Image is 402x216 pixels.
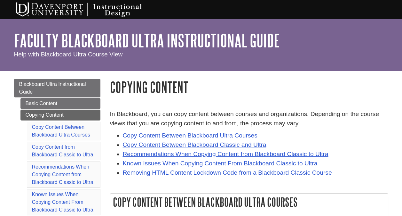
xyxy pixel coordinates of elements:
span: Help with Blackboard Ultra Course View [14,51,123,58]
a: Removing HTML Content Lockdown Code from a Blackboard Classic Course [123,169,332,176]
a: Copy Content Between Blackboard Classic and Ultra [123,141,266,148]
a: Copy Content Between Blackboard Ultra Courses [123,132,257,139]
a: Recommendations When Copying Content from Blackboard Classic to Ultra [32,164,93,185]
a: Basic Content [20,98,100,109]
a: Copy Content Between Blackboard Ultra Courses [32,124,90,137]
h1: Copying Content [110,79,388,95]
a: Blackboard Ultra Instructional Guide [14,79,100,97]
a: Known Issues When Copying Content From Blackboard Classic to Ultra [123,160,318,167]
a: Faculty Blackboard Ultra Instructional Guide [14,30,280,50]
a: Known Issues When Copying Content From Blackboard Classic to Ultra [32,192,93,212]
a: Copy Content from Blackboard Classic to Ultra [32,144,93,157]
p: In Blackboard, you can copy content between courses and organizations. Depending on the course vi... [110,110,388,128]
img: Davenport University Instructional Design [11,2,164,18]
a: Copying Content [20,110,100,120]
h2: Copy Content Between Blackboard Ultra Courses [110,194,388,211]
span: Blackboard Ultra Instructional Guide [19,81,86,95]
a: Recommendations When Copying Content from Blackboard Classic to Ultra [123,151,328,157]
